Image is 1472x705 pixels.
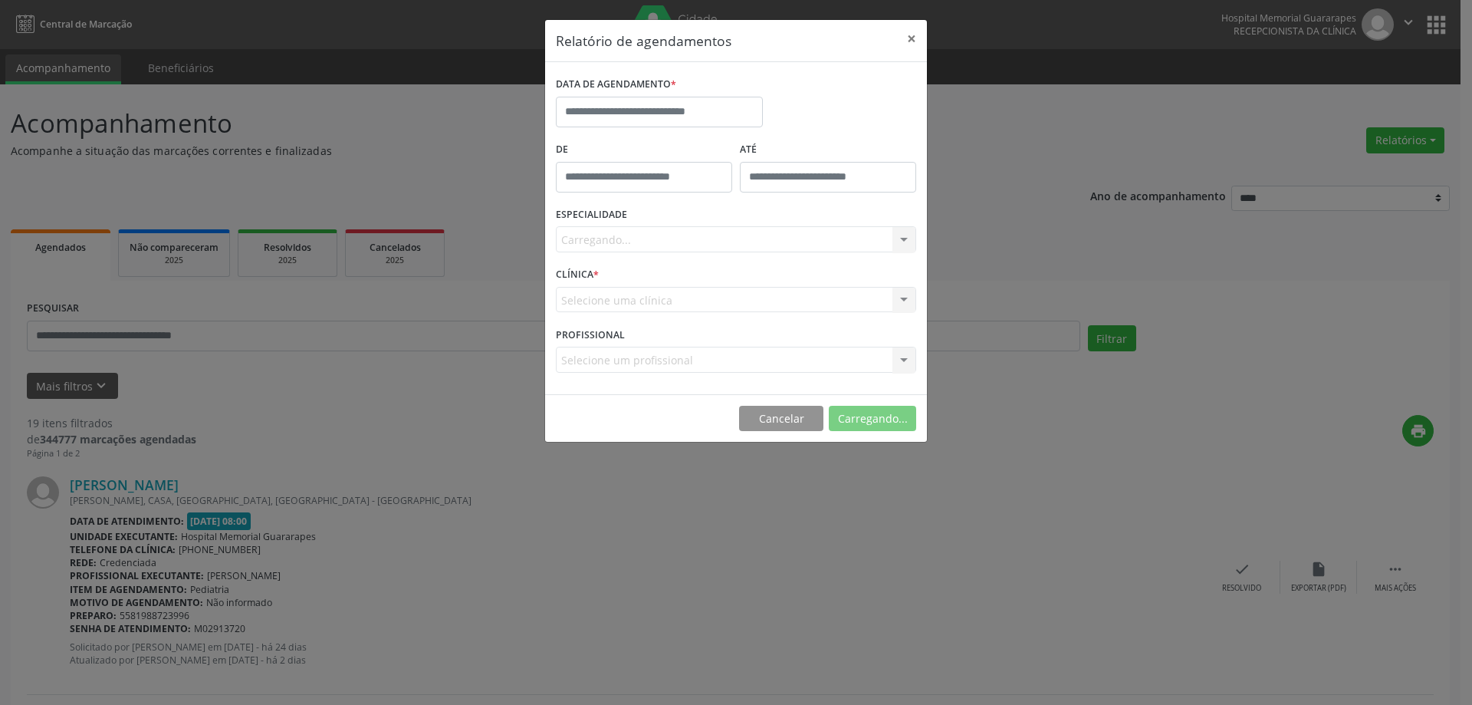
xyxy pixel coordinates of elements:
[556,73,676,97] label: DATA DE AGENDAMENTO
[556,263,599,287] label: CLÍNICA
[829,406,916,432] button: Carregando...
[556,31,731,51] h5: Relatório de agendamentos
[739,406,823,432] button: Cancelar
[896,20,927,58] button: Close
[740,138,916,162] label: ATÉ
[556,203,627,227] label: ESPECIALIDADE
[556,138,732,162] label: De
[556,323,625,347] label: PROFISSIONAL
